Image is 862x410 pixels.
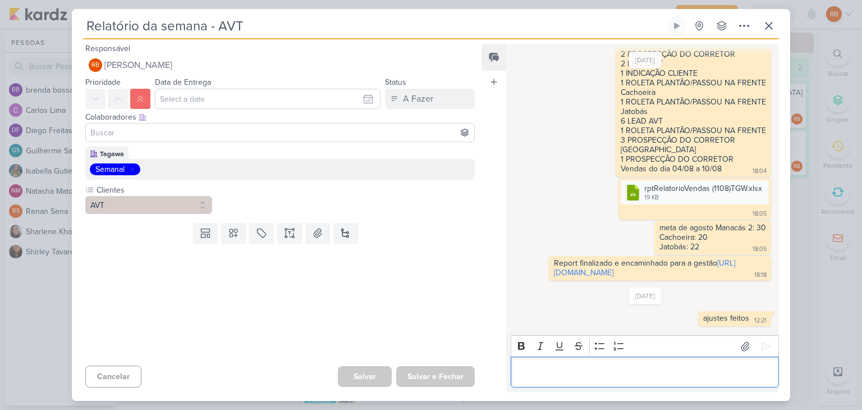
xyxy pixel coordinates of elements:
[554,258,735,277] div: Report finalizado e encaminhado para a gestão
[104,58,172,72] span: [PERSON_NAME]
[155,89,380,109] input: Select a date
[155,78,211,87] label: Data de Entrega
[554,258,735,277] a: [URL][DOMAIN_NAME]
[89,58,102,72] div: Rogerio Bispo
[672,21,681,30] div: Ligar relógio
[85,196,212,214] button: AVT
[754,271,767,280] div: 18:18
[753,209,767,218] div: 18:05
[85,55,475,75] button: RB [PERSON_NAME]
[91,62,99,69] p: RB
[385,89,475,109] button: A Fazer
[659,223,766,252] div: meta de agosto Manacás 2: 30 Cachoeira: 20 Jatobás: 22
[511,335,779,357] div: Editor toolbar
[95,163,125,175] div: Semanal
[85,78,121,87] label: Prioridade
[753,245,767,254] div: 18:05
[753,167,767,176] div: 18:04
[621,164,722,174] div: Vendas do dia 04/08 a 10/08
[621,180,769,204] div: rptRelatorioVendas (1108)TGW.xlsx
[511,357,779,388] div: Editor editing area: main
[385,78,406,87] label: Status
[88,126,472,139] input: Buscar
[754,316,767,325] div: 12:21
[644,183,762,194] div: rptRelatorioVendas (1108)TGW.xlsx
[83,16,664,36] input: Kard Sem Título
[403,92,433,106] div: A Fazer
[85,366,141,388] button: Cancelar
[85,111,475,123] div: Colaboradores
[644,193,762,202] div: 19 KB
[621,49,766,88] div: 2 PROSPECÇÃO DO CORRETOR 2 LEAD AVT 1 INDICAÇÃO CLIENTE 1 ROLETA PLANTÃO/PASSOU NA FRENTE
[621,88,766,107] div: Cachoeira 1 ROLETA PLANTÃO/PASSOU NA FRENTE
[621,107,766,145] div: Jatobás 6 LEAD AVT 1 ROLETA PLANTÃO/PASSOU NA FRENTE 3 PROSPECÇÃO DO CORRETOR
[85,44,130,53] label: Responsável
[100,149,124,159] div: Tagawa
[95,184,212,196] label: Clientes
[621,145,766,164] div: [GEOGRAPHIC_DATA] 1 PROSPECÇÃO DO CORRETOR
[703,313,749,323] div: ajustes feitos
